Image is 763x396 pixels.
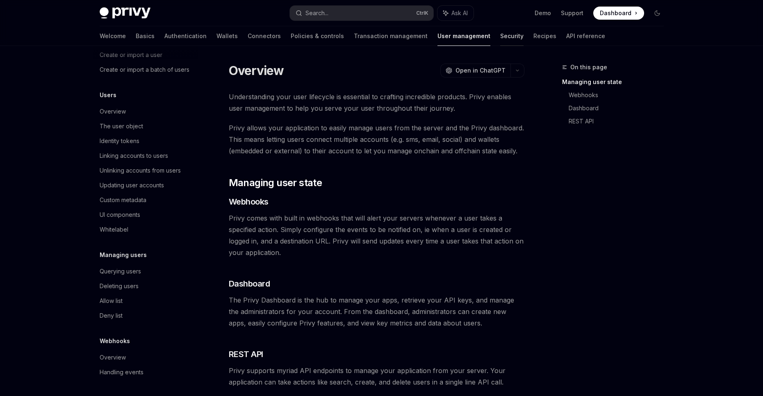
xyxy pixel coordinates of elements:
a: Welcome [100,26,126,46]
div: Querying users [100,266,141,276]
span: REST API [229,348,263,360]
span: Privy comes with built in webhooks that will alert your servers whenever a user takes a specified... [229,212,524,258]
div: Whitelabel [100,225,128,234]
span: Dashboard [229,278,270,289]
h1: Overview [229,63,284,78]
a: Dashboard [593,7,644,20]
button: Toggle dark mode [651,7,664,20]
span: Webhooks [229,196,269,207]
div: Search... [305,8,328,18]
a: UI components [93,207,198,222]
span: Dashboard [600,9,631,17]
a: Managing user state [562,75,670,89]
a: Custom metadata [93,193,198,207]
a: Overview [93,104,198,119]
a: Querying users [93,264,198,279]
img: dark logo [100,7,150,19]
a: API reference [566,26,605,46]
div: UI components [100,210,140,220]
div: Create or import a batch of users [100,65,189,75]
h5: Users [100,90,116,100]
span: Privy allows your application to easily manage users from the server and the Privy dashboard. Thi... [229,122,524,157]
a: Webhooks [569,89,670,102]
a: Handling events [93,365,198,380]
a: Dashboard [569,102,670,115]
a: Transaction management [354,26,428,46]
a: Wallets [216,26,238,46]
a: Updating user accounts [93,178,198,193]
div: The user object [100,121,143,131]
a: Policies & controls [291,26,344,46]
button: Search...CtrlK [290,6,433,20]
a: Support [561,9,583,17]
span: On this page [570,62,607,72]
button: Ask AI [437,6,474,20]
a: Allow list [93,294,198,308]
span: Understanding your user lifecycle is essential to crafting incredible products. Privy enables use... [229,91,524,114]
a: The user object [93,119,198,134]
div: Unlinking accounts from users [100,166,181,175]
div: Custom metadata [100,195,146,205]
a: REST API [569,115,670,128]
span: Privy supports myriad API endpoints to manage your application from your server. Your application... [229,365,524,388]
h5: Webhooks [100,336,130,346]
span: Open in ChatGPT [456,66,506,75]
span: Ask AI [451,9,468,17]
a: Recipes [533,26,556,46]
a: Deny list [93,308,198,323]
div: Identity tokens [100,136,139,146]
a: Deleting users [93,279,198,294]
a: Security [500,26,524,46]
button: Open in ChatGPT [440,64,510,77]
div: Deleting users [100,281,139,291]
div: Linking accounts to users [100,151,168,161]
div: Deny list [100,311,123,321]
a: Identity tokens [93,134,198,148]
a: Authentication [164,26,207,46]
a: User management [437,26,490,46]
a: Unlinking accounts from users [93,163,198,178]
a: Demo [535,9,551,17]
a: Whitelabel [93,222,198,237]
a: Overview [93,350,198,365]
div: Allow list [100,296,123,306]
a: Create or import a batch of users [93,62,198,77]
a: Basics [136,26,155,46]
span: Ctrl K [416,10,428,16]
div: Updating user accounts [100,180,164,190]
span: Managing user state [229,176,322,189]
h5: Managing users [100,250,147,260]
a: Connectors [248,26,281,46]
div: Handling events [100,367,143,377]
div: Overview [100,107,126,116]
a: Linking accounts to users [93,148,198,163]
span: The Privy Dashboard is the hub to manage your apps, retrieve your API keys, and manage the admini... [229,294,524,329]
div: Overview [100,353,126,362]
